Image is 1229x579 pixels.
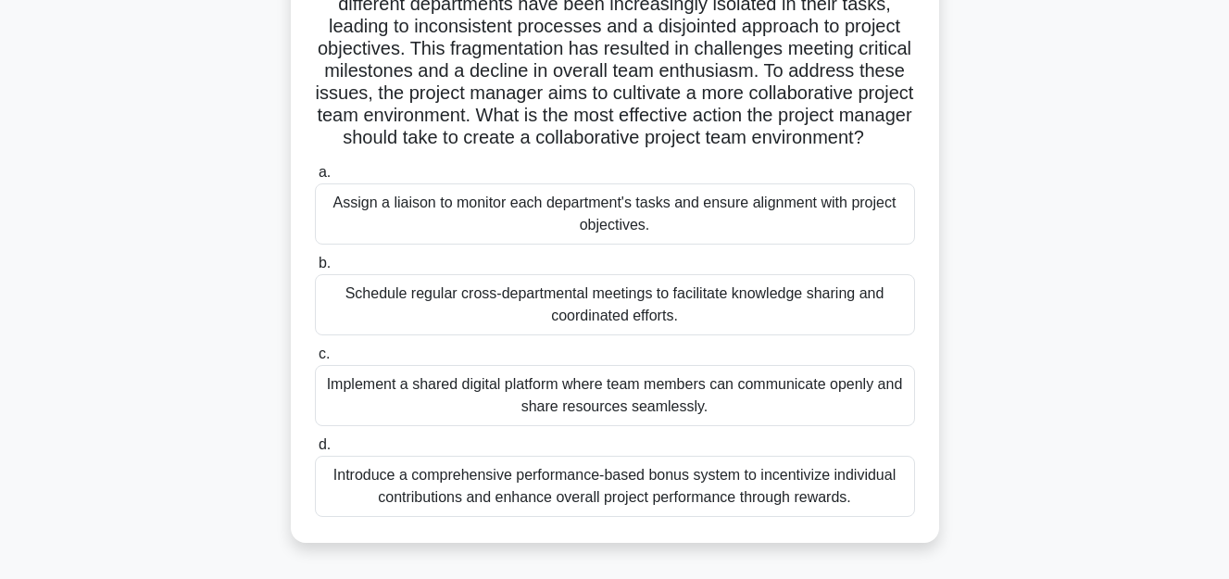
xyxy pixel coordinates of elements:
div: Introduce a comprehensive performance-based bonus system to incentivize individual contributions ... [315,456,915,517]
span: b. [319,255,331,271]
div: Assign a liaison to monitor each department's tasks and ensure alignment with project objectives. [315,183,915,245]
div: Schedule regular cross-departmental meetings to facilitate knowledge sharing and coordinated effo... [315,274,915,335]
span: d. [319,436,331,452]
span: a. [319,164,331,180]
div: Implement a shared digital platform where team members can communicate openly and share resources... [315,365,915,426]
span: c. [319,346,330,361]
